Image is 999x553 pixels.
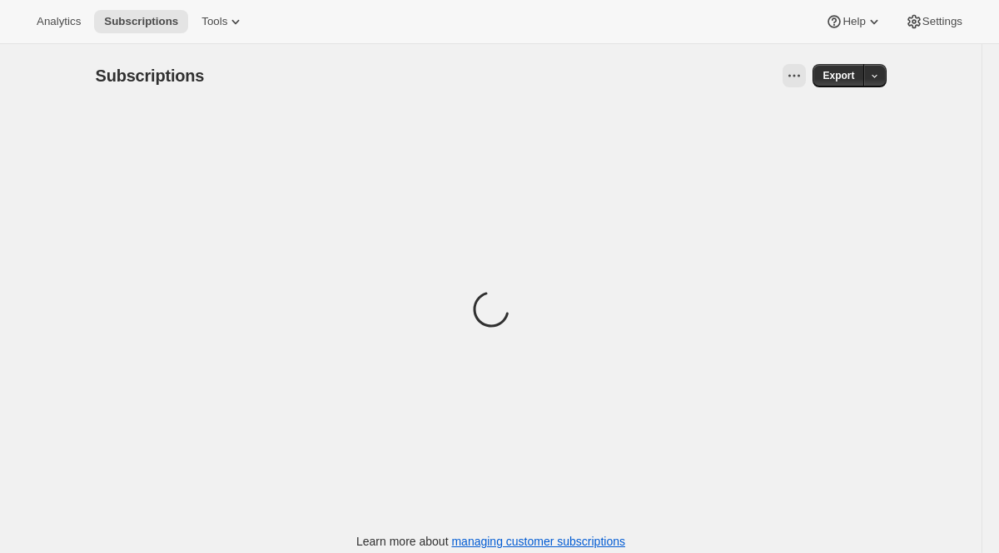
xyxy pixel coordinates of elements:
[783,64,806,87] button: View actions for Subscriptions
[842,15,865,28] span: Help
[104,15,178,28] span: Subscriptions
[451,535,625,548] a: managing customer subscriptions
[37,15,81,28] span: Analytics
[922,15,962,28] span: Settings
[356,533,625,550] p: Learn more about
[823,69,854,82] span: Export
[96,67,205,85] span: Subscriptions
[896,10,972,33] button: Settings
[816,10,892,33] button: Help
[27,10,91,33] button: Analytics
[94,10,188,33] button: Subscriptions
[813,64,864,87] button: Export
[191,10,254,33] button: Tools
[201,15,227,28] span: Tools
